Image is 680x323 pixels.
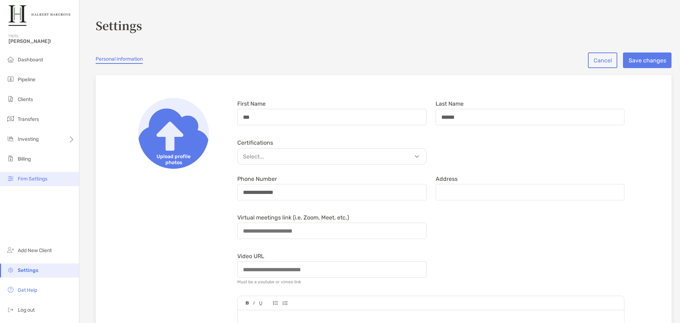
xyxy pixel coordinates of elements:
[6,75,15,83] img: pipeline icon
[6,246,15,254] img: add_new_client icon
[8,38,75,44] span: [PERSON_NAME]!
[237,215,349,221] label: Virtual meetings link (i.e. Zoom, Meet, etc.)
[6,95,15,103] img: clients icon
[588,52,617,68] button: Cancel
[18,96,33,102] span: Clients
[237,139,426,146] div: Certifications
[282,301,288,305] img: Editor control icon
[138,98,209,169] img: Upload profile
[6,115,15,123] img: transfers icon
[6,285,15,294] img: get-help icon
[8,3,70,28] img: Zoe Logo
[18,57,43,63] span: Dashboard
[18,247,52,254] span: Add New Client
[18,287,37,293] span: Get Help
[18,307,35,313] span: Log out
[6,55,15,63] img: dashboard icon
[6,174,15,183] img: firm-settings icon
[18,116,39,122] span: Transfers
[18,176,47,182] span: Firm Settings
[96,17,671,33] h3: Settings
[436,176,458,182] label: Address
[237,279,301,284] div: Must be a youtube or vimeo link
[18,156,31,162] span: Billing
[623,52,671,68] button: Save changes
[259,301,262,305] img: Editor control icon
[253,301,255,305] img: Editor control icon
[246,301,249,305] img: Editor control icon
[6,305,15,314] img: logout icon
[237,253,264,259] label: Video URL
[18,267,38,273] span: Settings
[138,151,209,169] span: Upload profile photos
[273,301,278,305] img: Editor control icon
[239,152,428,161] p: Select...
[6,134,15,143] img: investing icon
[96,56,143,64] a: Personal Information
[237,101,266,107] label: First Name
[18,77,35,83] span: Pipeline
[18,136,39,142] span: Investing
[436,101,464,107] label: Last Name
[6,266,15,274] img: settings icon
[6,154,15,163] img: billing icon
[237,176,277,182] label: Phone Number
